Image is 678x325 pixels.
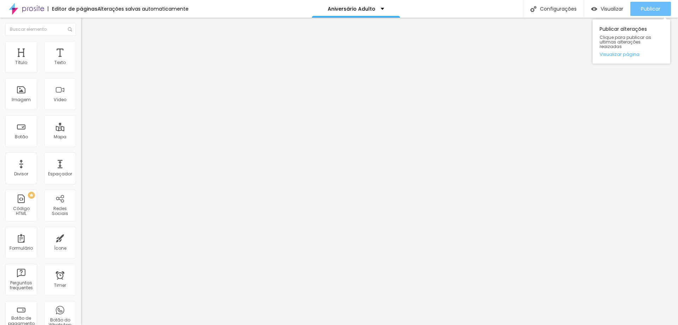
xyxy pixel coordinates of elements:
[12,97,31,102] div: Imagem
[46,206,74,216] div: Redes Sociais
[593,19,670,64] div: Publicar alterações
[584,2,630,16] button: Visualizar
[15,134,28,139] div: Botão
[48,172,72,176] div: Espaçador
[48,6,97,11] div: Editor de páginas
[54,246,66,251] div: Ícone
[15,60,27,65] div: Título
[54,97,66,102] div: Vídeo
[7,280,35,291] div: Perguntas frequentes
[10,246,33,251] div: Formulário
[600,35,663,49] span: Clique para publicar as ultimas alterações reaizadas
[600,52,663,57] a: Visualizar página
[54,134,66,139] div: Mapa
[7,206,35,216] div: Código HTML
[97,6,189,11] div: Alterações salvas automaticamente
[5,23,76,36] input: Buscar elemento
[68,27,72,31] img: Icone
[54,60,66,65] div: Texto
[591,6,597,12] img: view-1.svg
[630,2,671,16] button: Publicar
[54,283,66,288] div: Timer
[601,6,623,12] span: Visualizar
[328,6,375,11] p: Aniversário Adulto
[81,18,678,325] iframe: Editor
[641,6,660,12] span: Publicar
[14,172,28,176] div: Divisor
[530,6,536,12] img: Icone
